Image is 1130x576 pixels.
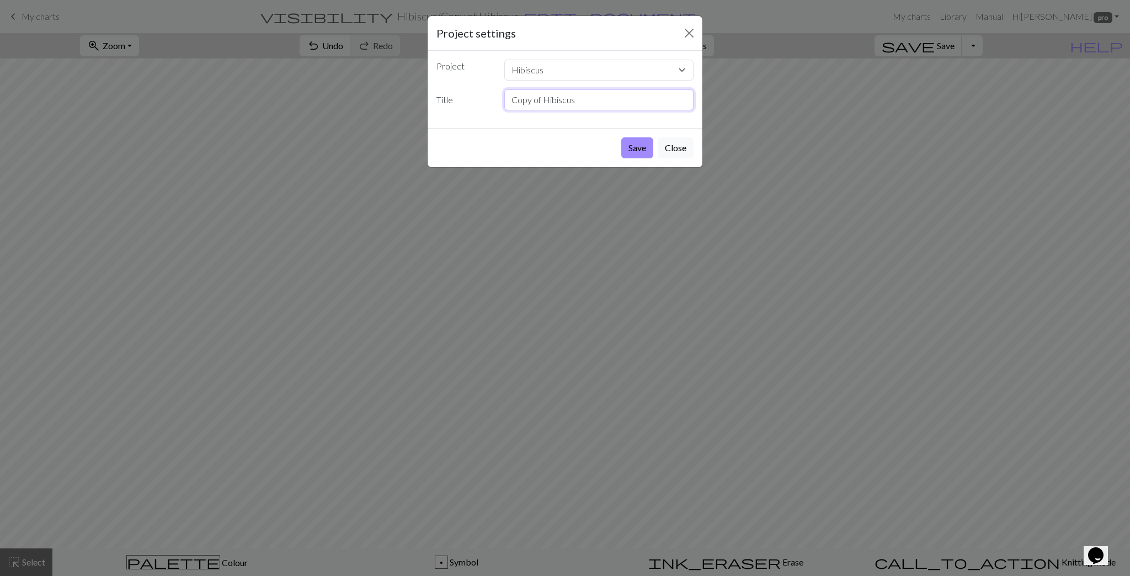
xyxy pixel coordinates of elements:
button: Close [658,137,694,158]
button: Close [680,24,698,42]
h5: Project settings [436,25,516,41]
iframe: chat widget [1084,532,1119,565]
label: Title [430,89,498,110]
button: Save [621,137,653,158]
label: Project [430,60,498,76]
